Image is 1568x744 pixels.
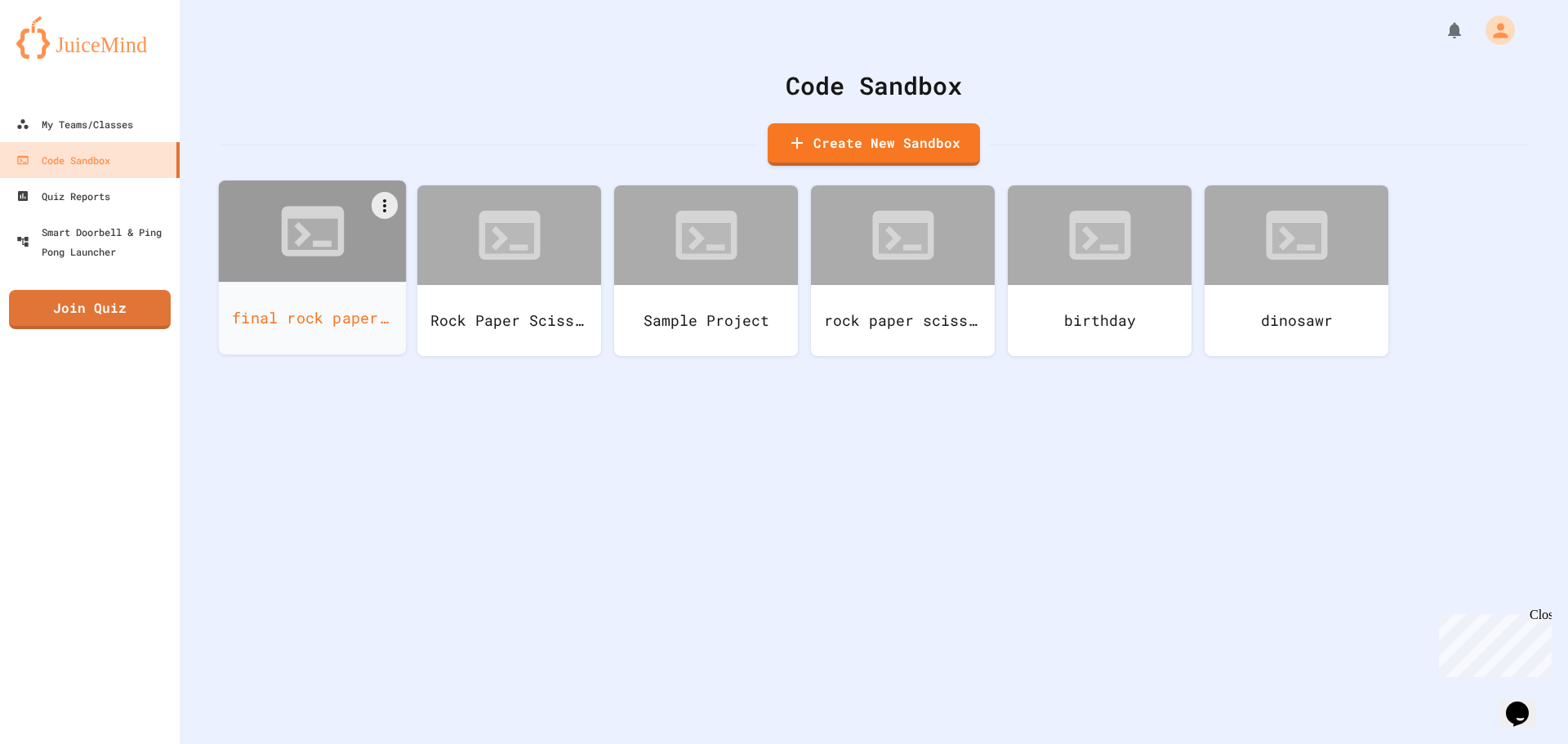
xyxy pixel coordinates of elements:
div: dinosawr [1205,285,1388,356]
a: dinosawr [1205,185,1388,356]
a: Join Quiz [9,290,171,329]
a: rock paper scissors [811,185,995,356]
div: Sample Project [614,285,798,356]
iframe: chat widget [1499,679,1552,728]
div: My Notifications [1414,16,1468,44]
div: My Account [1468,11,1519,49]
div: Rock Paper Scissors [417,285,601,356]
a: Sample Project [614,185,798,356]
div: birthday [1008,285,1192,356]
iframe: chat widget [1432,608,1552,677]
a: Rock Paper Scissors [417,185,601,356]
div: final rock paper scissors [219,282,407,354]
img: logo-orange.svg [16,16,163,59]
div: My Teams/Classes [16,114,133,134]
a: birthday [1008,185,1192,356]
div: Chat with us now!Close [7,7,113,104]
a: Create New Sandbox [768,123,980,166]
a: final rock paper scissors [219,180,407,354]
div: Code Sandbox [220,67,1527,104]
div: rock paper scissors [811,285,995,356]
div: Code Sandbox [16,150,110,170]
div: Quiz Reports [16,186,110,206]
div: Smart Doorbell & Ping Pong Launcher [16,222,173,261]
